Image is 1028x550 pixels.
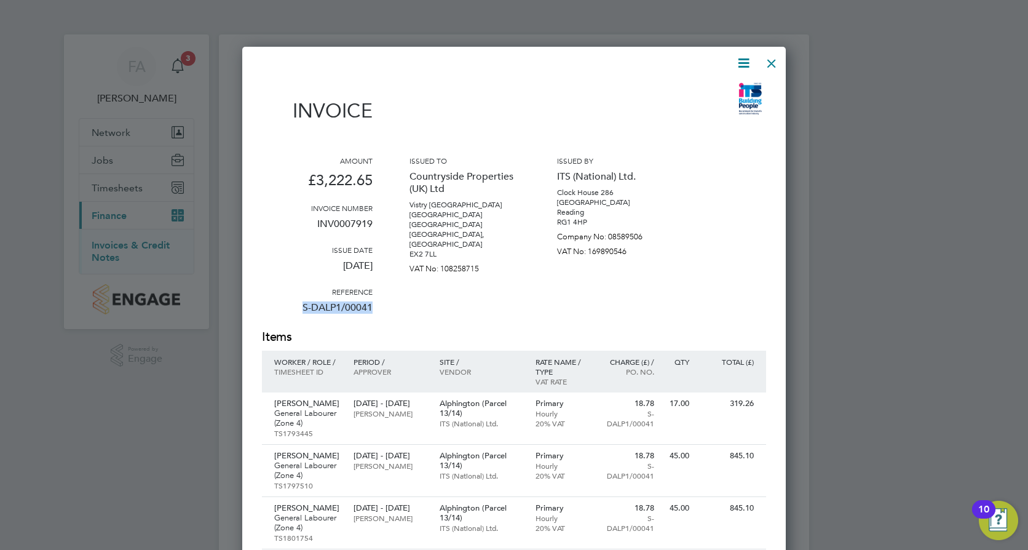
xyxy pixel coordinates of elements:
p: S-DALP1/00041 [601,461,654,480]
p: Vendor [440,367,523,377]
p: ITS (National) Ltd. [440,471,523,480]
p: Rate name / type [536,357,589,377]
p: 20% VAT [536,471,589,480]
p: TS1797510 [274,480,341,490]
p: [GEOGRAPHIC_DATA] [557,197,668,207]
p: [PERSON_NAME] [354,513,427,523]
h3: Issued to [409,156,520,165]
p: [DATE] [262,255,373,287]
p: Hourly [536,409,589,418]
p: 845.10 [702,451,754,461]
p: [DATE] - [DATE] [354,503,427,513]
p: QTY [666,357,689,367]
p: 18.78 [601,503,654,513]
p: Site / [440,357,523,367]
p: Approver [354,367,427,377]
p: 20% VAT [536,418,589,428]
p: Vistry [GEOGRAPHIC_DATA] [GEOGRAPHIC_DATA] [409,200,520,220]
p: Alphington (Parcel 13/14) [440,451,523,471]
h3: Invoice number [262,203,373,213]
h1: Invoice [262,99,373,122]
p: 45.00 [666,503,689,513]
p: General Labourer (Zone 4) [274,461,341,480]
p: Total (£) [702,357,754,367]
p: TS1801754 [274,533,341,543]
p: Reading [557,207,668,217]
p: Clock House 286 [557,188,668,197]
p: ITS (National) Ltd. [557,165,668,188]
h3: Issue date [262,245,373,255]
p: [PERSON_NAME] [274,451,341,461]
h3: Amount [262,156,373,165]
p: £3,222.65 [262,165,373,203]
p: [PERSON_NAME] [354,461,427,471]
p: [GEOGRAPHIC_DATA], [GEOGRAPHIC_DATA] [409,229,520,249]
p: [PERSON_NAME] [274,503,341,513]
p: ITS (National) Ltd. [440,523,523,533]
p: 18.78 [601,399,654,409]
p: [DATE] - [DATE] [354,399,427,409]
button: Open Resource Center, 10 new notifications [979,501,1018,540]
p: Timesheet ID [274,367,341,377]
p: [PERSON_NAME] [274,399,341,409]
h3: Reference [262,287,373,297]
p: Worker / Role / [274,357,341,367]
p: 18.78 [601,451,654,461]
p: S-DALP1/00041 [601,409,654,428]
p: Primary [536,399,589,409]
p: Company No: 08589506 [557,227,668,242]
p: Po. No. [601,367,654,377]
p: Hourly [536,461,589,471]
h2: Items [262,329,766,346]
p: General Labourer (Zone 4) [274,513,341,533]
p: Primary [536,451,589,461]
h3: Issued by [557,156,668,165]
p: Charge (£) / [601,357,654,367]
p: Alphington (Parcel 13/14) [440,399,523,418]
img: itsconstruction-logo-remittance.png [734,81,766,118]
p: RG1 4HP [557,217,668,227]
p: [PERSON_NAME] [354,409,427,418]
p: [GEOGRAPHIC_DATA] [409,220,520,229]
p: TS1793445 [274,428,341,438]
p: 845.10 [702,503,754,513]
p: 319.26 [702,399,754,409]
p: 45.00 [666,451,689,461]
div: 10 [978,509,989,525]
p: Primary [536,503,589,513]
p: [DATE] - [DATE] [354,451,427,461]
p: S-DALP1/00041 [601,513,654,533]
p: S-DALP1/00041 [262,297,373,329]
p: Period / [354,357,427,367]
p: 20% VAT [536,523,589,533]
p: INV0007919 [262,213,373,245]
p: EX2 7LL [409,249,520,259]
p: ITS (National) Ltd. [440,418,523,428]
p: 17.00 [666,399,689,409]
p: VAT rate [536,377,589,386]
p: Alphington (Parcel 13/14) [440,503,523,523]
p: VAT No: 108258715 [409,259,520,274]
p: General Labourer (Zone 4) [274,409,341,428]
p: Hourly [536,513,589,523]
p: Countryside Properties (UK) Ltd [409,165,520,200]
p: VAT No: 169890546 [557,242,668,257]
